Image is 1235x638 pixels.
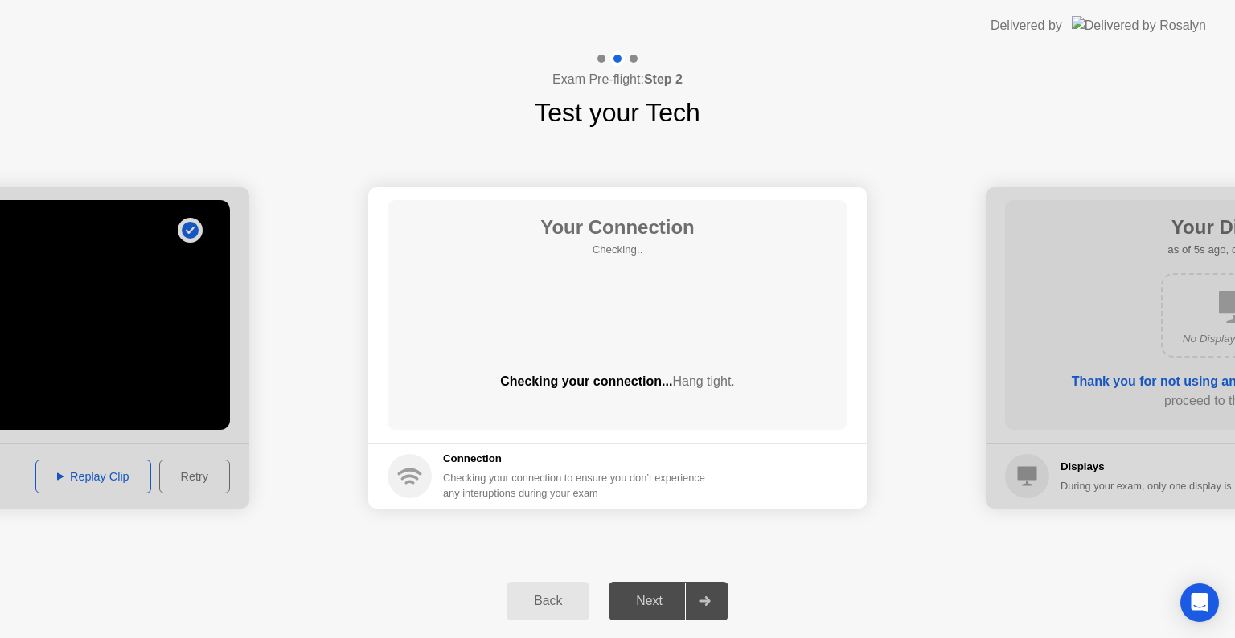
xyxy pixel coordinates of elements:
[1072,16,1206,35] img: Delivered by Rosalyn
[644,72,683,86] b: Step 2
[609,582,728,620] button: Next
[443,451,715,467] h5: Connection
[388,372,847,391] div: Checking your connection...
[540,242,695,258] h5: Checking..
[552,70,683,89] h4: Exam Pre-flight:
[1180,583,1219,622] div: Open Intercom Messenger
[511,594,585,608] div: Back
[540,213,695,242] h1: Your Connection
[507,582,589,620] button: Back
[535,93,700,132] h1: Test your Tech
[672,374,734,388] span: Hang tight.
[991,16,1062,35] div: Delivered by
[443,470,715,501] div: Checking your connection to ensure you don’t experience any interuptions during your exam
[613,594,685,608] div: Next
